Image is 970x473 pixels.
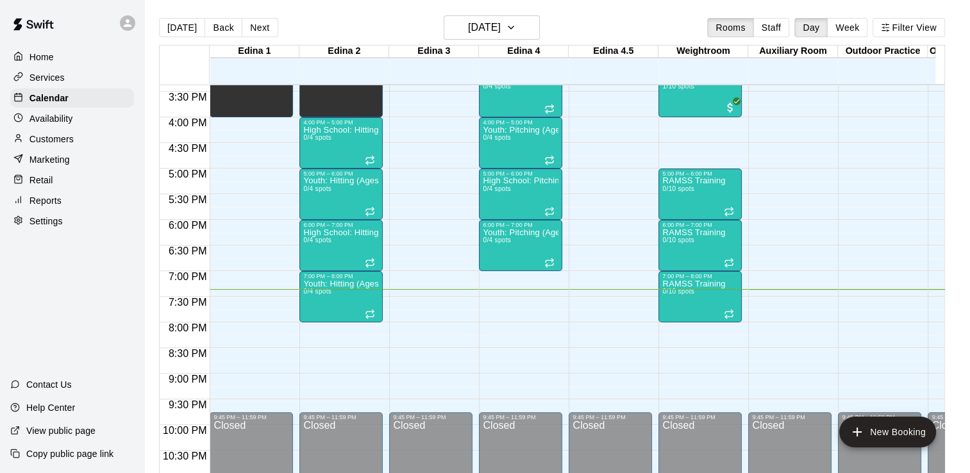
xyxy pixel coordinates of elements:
span: 3:30 PM [165,92,210,103]
span: 10:00 PM [160,425,210,436]
span: Recurring event [365,206,375,217]
p: Settings [29,215,63,228]
div: 5:00 PM – 6:00 PM: RAMSS Training [658,169,742,220]
div: 5:00 PM – 6:00 PM [483,170,558,177]
span: 5:00 PM [165,169,210,179]
span: 4:00 PM [165,117,210,128]
div: 9:45 PM – 11:59 PM [393,414,469,420]
span: Recurring event [544,258,555,268]
div: 9:45 PM – 11:59 PM [842,414,917,420]
div: Auxiliary Room [748,46,838,58]
a: Settings [10,212,134,231]
span: 0/10 spots filled [662,236,694,244]
span: 8:00 PM [165,322,210,333]
a: Customers [10,129,134,149]
div: 6:00 PM – 7:00 PM: High School: Hitting (Ages 14U-18U) [299,220,383,271]
div: 6:00 PM – 7:00 PM [662,222,738,228]
span: 6:00 PM [165,220,210,231]
div: 4:00 PM – 5:00 PM [303,119,379,126]
a: Calendar [10,88,134,108]
span: Recurring event [544,104,555,114]
a: Availability [10,109,134,128]
span: 0/4 spots filled [303,236,331,244]
button: add [839,417,936,447]
span: Recurring event [365,155,375,165]
div: 5:00 PM – 6:00 PM: High School: Pitching (Ages 14U-18U) [479,169,562,220]
div: 6:00 PM – 7:00 PM [303,222,379,228]
span: 9:30 PM [165,399,210,410]
div: 5:00 PM – 6:00 PM: Youth: Hitting (Ages 9U-13U) [299,169,383,220]
span: 0/4 spots filled [303,134,331,141]
div: 9:45 PM – 11:59 PM [752,414,828,420]
div: 7:00 PM – 8:00 PM: RAMSS Training [658,271,742,322]
div: 5:00 PM – 6:00 PM [303,170,379,177]
span: 8:30 PM [165,348,210,359]
p: Availability [29,112,73,125]
span: Recurring event [544,155,555,165]
div: Edina 4.5 [569,46,658,58]
div: Edina 2 [299,46,389,58]
p: View public page [26,424,96,437]
p: Home [29,51,54,63]
div: 7:00 PM – 8:00 PM [662,273,738,279]
span: 10:30 PM [160,451,210,461]
span: Recurring event [365,309,375,319]
span: 0/4 spots filled [483,185,511,192]
div: 9:45 PM – 11:59 PM [483,414,558,420]
div: 9:45 PM – 11:59 PM [573,414,648,420]
div: 7:00 PM – 8:00 PM: Youth: Hitting (Ages 9U-13U) [299,271,383,322]
div: 4:00 PM – 5:00 PM [483,119,558,126]
span: Recurring event [724,258,734,268]
a: Reports [10,191,134,210]
span: Recurring event [724,309,734,319]
span: 0/10 spots filled [662,288,694,295]
button: Back [205,18,242,37]
p: Calendar [29,92,69,104]
p: Marketing [29,153,70,166]
div: Edina 1 [210,46,299,58]
a: Retail [10,170,134,190]
a: Home [10,47,134,67]
span: 6:30 PM [165,245,210,256]
p: Contact Us [26,378,72,391]
div: 5:00 PM – 6:00 PM [662,170,738,177]
div: 3:00 PM – 4:00 PM: Jeff Lesson Hitting Lesson with Cole and Ethan [299,66,383,117]
button: Filter View [873,18,944,37]
button: Week [827,18,867,37]
span: 4:30 PM [165,143,210,154]
span: 7:00 PM [165,271,210,282]
button: Staff [753,18,790,37]
button: Day [794,18,828,37]
span: Recurring event [544,206,555,217]
a: Marketing [10,150,134,169]
p: Customers [29,133,74,145]
p: Retail [29,174,53,187]
span: All customers have paid [724,101,737,114]
div: 6:00 PM – 7:00 PM: RAMSS Training [658,220,742,271]
div: 4:00 PM – 5:00 PM: Youth: Pitching (Ages 9U-13U) [479,117,562,169]
span: 5:30 PM [165,194,210,205]
div: 3:00 PM – 4:00 PM: Jeff Hitting Lessons with Emmy [210,66,293,117]
a: Services [10,68,134,87]
div: Outdoor Practice [838,46,928,58]
div: 9:45 PM – 11:59 PM [303,414,379,420]
div: 6:00 PM – 7:00 PM: Youth: Pitching (Ages 9U-13U) [479,220,562,271]
div: 3:00 PM – 4:00 PM: High School: Pitching (Ages 14U-18U) [479,66,562,117]
p: Services [29,71,65,84]
div: Weightroom [658,46,748,58]
span: 9:00 PM [165,374,210,385]
button: Next [242,18,278,37]
div: 4:00 PM – 5:00 PM: High School: Hitting (Ages 14U-18U) [299,117,383,169]
span: 0/4 spots filled [303,288,331,295]
span: 0/4 spots filled [303,185,331,192]
span: 0/10 spots filled [662,185,694,192]
div: Edina 3 [389,46,479,58]
span: Recurring event [724,206,734,217]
